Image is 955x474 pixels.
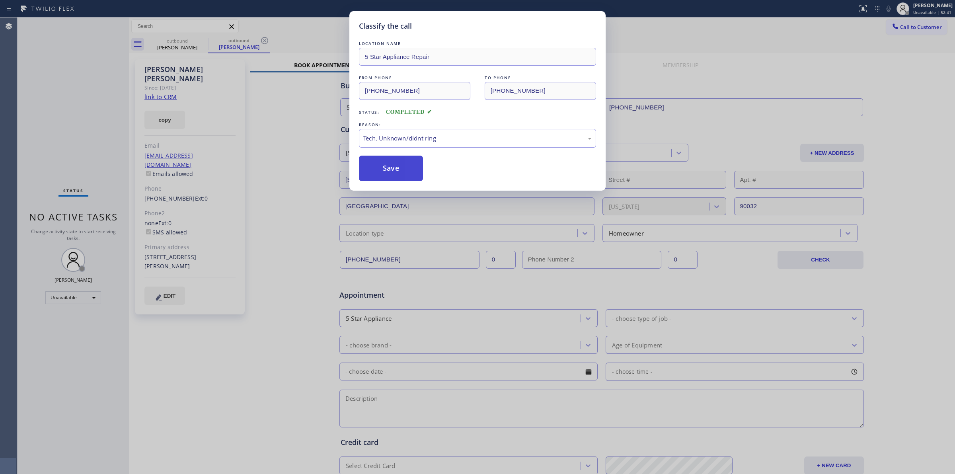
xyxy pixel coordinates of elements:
h5: Classify the call [359,21,412,31]
input: From phone [359,82,470,100]
button: Save [359,156,423,181]
div: TO PHONE [485,74,596,82]
div: REASON: [359,121,596,129]
div: Tech, Unknown/didnt ring [363,134,592,143]
input: To phone [485,82,596,100]
div: LOCATION NAME [359,39,596,48]
span: Status: [359,109,380,115]
div: FROM PHONE [359,74,470,82]
span: COMPLETED [386,109,432,115]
